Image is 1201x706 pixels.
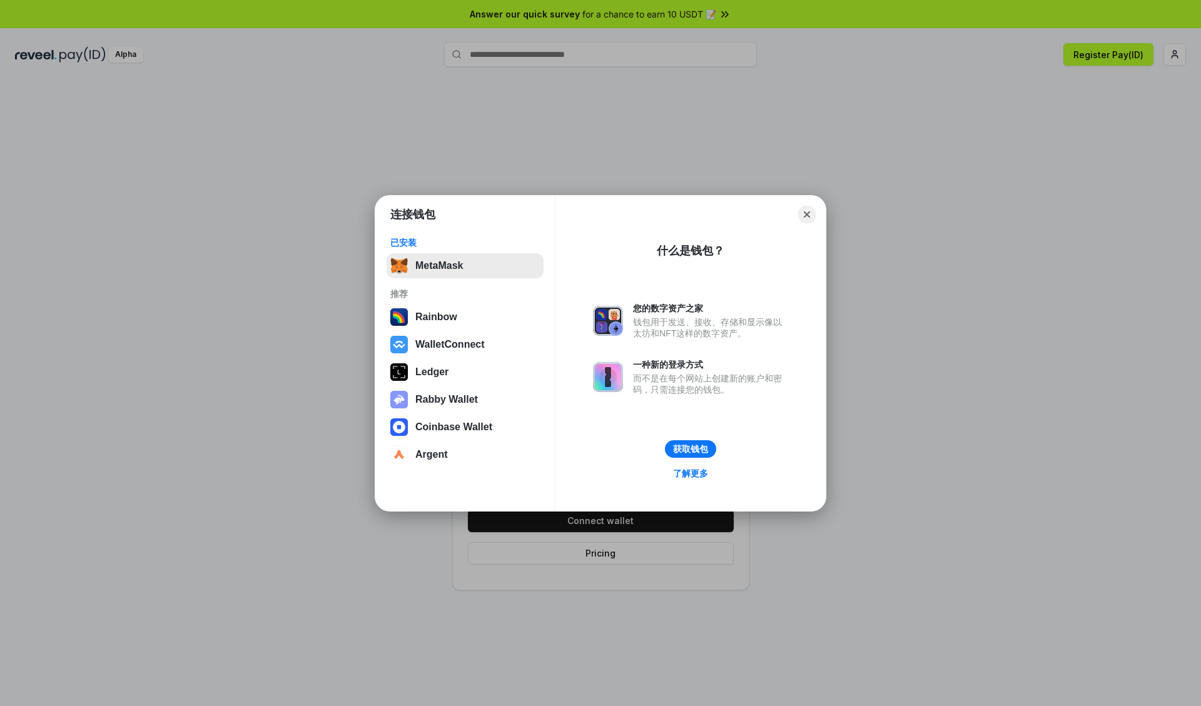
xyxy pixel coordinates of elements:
[390,308,408,326] img: svg+xml,%3Csvg%20width%3D%22120%22%20height%3D%22120%22%20viewBox%3D%220%200%20120%20120%22%20fil...
[415,339,485,350] div: WalletConnect
[798,206,816,223] button: Close
[633,373,788,395] div: 而不是在每个网站上创建新的账户和密码，只需连接您的钱包。
[390,288,540,300] div: 推荐
[387,442,544,467] button: Argent
[387,415,544,440] button: Coinbase Wallet
[387,360,544,385] button: Ledger
[593,306,623,336] img: svg+xml,%3Csvg%20xmlns%3D%22http%3A%2F%2Fwww.w3.org%2F2000%2Fsvg%22%20fill%3D%22none%22%20viewBox...
[387,253,544,278] button: MetaMask
[657,243,724,258] div: 什么是钱包？
[390,207,435,222] h1: 连接钱包
[390,363,408,381] img: svg+xml,%3Csvg%20xmlns%3D%22http%3A%2F%2Fwww.w3.org%2F2000%2Fsvg%22%20width%3D%2228%22%20height%3...
[665,440,716,458] button: 获取钱包
[415,311,457,323] div: Rainbow
[415,394,478,405] div: Rabby Wallet
[633,316,788,339] div: 钱包用于发送、接收、存储和显示像以太坊和NFT这样的数字资产。
[390,446,408,463] img: svg+xml,%3Csvg%20width%3D%2228%22%20height%3D%2228%22%20viewBox%3D%220%200%2028%2028%22%20fill%3D...
[666,465,716,482] a: 了解更多
[390,336,408,353] img: svg+xml,%3Csvg%20width%3D%2228%22%20height%3D%2228%22%20viewBox%3D%220%200%2028%2028%22%20fill%3D...
[387,387,544,412] button: Rabby Wallet
[415,260,463,271] div: MetaMask
[673,443,708,455] div: 获取钱包
[415,421,492,433] div: Coinbase Wallet
[593,362,623,392] img: svg+xml,%3Csvg%20xmlns%3D%22http%3A%2F%2Fwww.w3.org%2F2000%2Fsvg%22%20fill%3D%22none%22%20viewBox...
[390,391,408,408] img: svg+xml,%3Csvg%20xmlns%3D%22http%3A%2F%2Fwww.w3.org%2F2000%2Fsvg%22%20fill%3D%22none%22%20viewBox...
[633,359,788,370] div: 一种新的登录方式
[390,418,408,436] img: svg+xml,%3Csvg%20width%3D%2228%22%20height%3D%2228%22%20viewBox%3D%220%200%2028%2028%22%20fill%3D...
[387,305,544,330] button: Rainbow
[633,303,788,314] div: 您的数字资产之家
[387,332,544,357] button: WalletConnect
[415,366,448,378] div: Ledger
[673,468,708,479] div: 了解更多
[390,237,540,248] div: 已安装
[390,257,408,275] img: svg+xml,%3Csvg%20fill%3D%22none%22%20height%3D%2233%22%20viewBox%3D%220%200%2035%2033%22%20width%...
[415,449,448,460] div: Argent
